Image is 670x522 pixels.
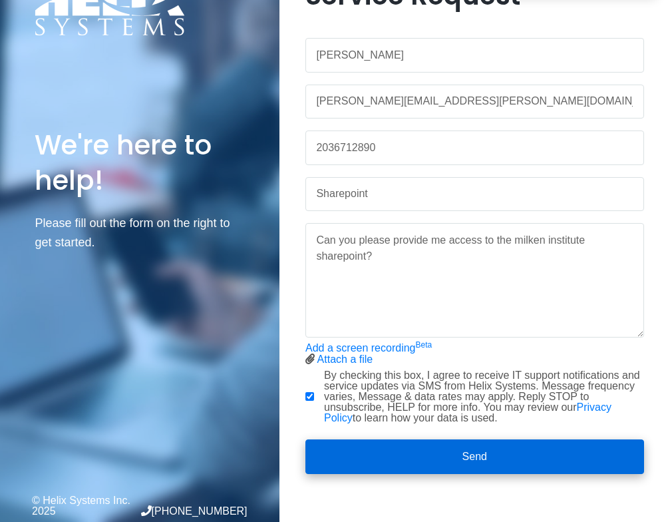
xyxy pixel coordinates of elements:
[32,495,140,517] div: © Helix Systems Inc. 2025
[35,128,244,198] h1: We're here to help!
[305,342,432,354] a: Add a screen recordingBeta
[317,354,373,365] a: Attach a file
[324,401,611,423] a: Privacy Policy
[305,439,643,474] button: Send
[140,505,248,517] div: [PHONE_NUMBER]
[35,214,244,252] p: Please fill out the form on the right to get started.
[324,370,643,423] label: By checking this box, I agree to receive IT support notifications and service updates via SMS fro...
[305,130,643,165] input: Phone Number
[305,177,643,212] input: Subject
[415,340,432,350] sup: Beta
[305,85,643,119] input: Work Email
[305,38,643,73] input: Name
